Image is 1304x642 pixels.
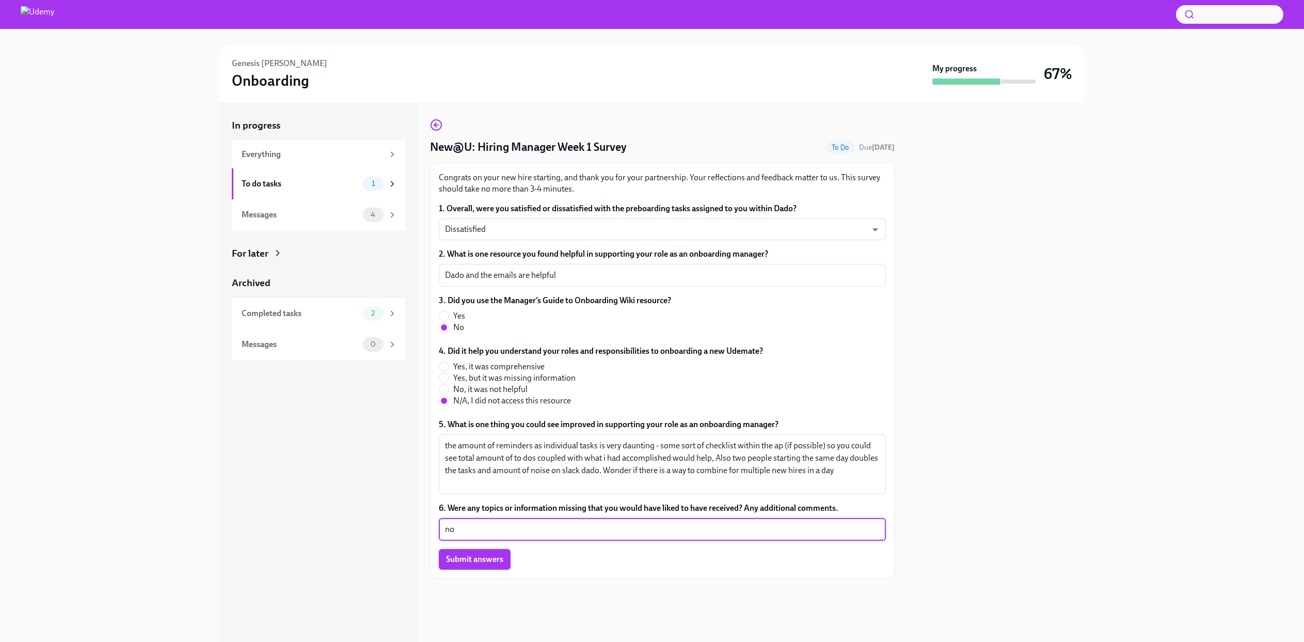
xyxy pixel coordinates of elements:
a: Messages0 [232,329,405,360]
a: Completed tasks2 [232,298,405,329]
p: Congrats on your new hire starting, and thank you for your partnership. Your reflections and feed... [439,172,886,195]
strong: My progress [932,63,977,74]
span: 2 [365,309,381,317]
span: Due [859,143,895,152]
img: Udemy [21,6,54,23]
span: 0 [364,340,382,348]
a: Archived [232,276,405,290]
label: 4. Did it help you understand your roles and responsibilities to onboarding a new Udemate? [439,346,763,357]
span: No [453,322,464,333]
div: Messages [242,339,359,350]
a: Messages4 [232,199,405,230]
span: September 16th, 2025 10:00 [859,143,895,152]
label: 3. Did you use the Manager’s Guide to Onboarding Wiki resource? [439,295,671,306]
h3: Onboarding [232,71,309,90]
h4: New@U: Hiring Manager Week 1 Survey [430,139,627,155]
span: Submit answers [446,554,503,565]
label: 1. Overall, were you satisfied or dissatisfied with the preboarding tasks assigned to you within ... [439,203,886,214]
div: Dissatisfied [439,218,886,240]
div: For later [232,247,268,260]
span: N/A, I did not access this resource [453,395,571,406]
label: 6. Were any topics or information missing that you would have liked to have received? Any additio... [439,503,886,514]
span: To Do [825,144,855,151]
textarea: no [445,523,880,536]
textarea: Dado and the emails are helpful [445,269,880,281]
span: 4 [364,211,381,218]
label: 5. What is one thing you could see improved in supporting your role as an onboarding manager? [439,419,886,430]
a: For later [232,247,405,260]
a: In progress [232,119,405,132]
span: Yes, but it was missing information [453,372,576,384]
div: To do tasks [242,178,359,190]
a: To do tasks1 [232,168,405,199]
label: 2. What is one resource you found helpful in supporting your role as an onboarding manager? [439,248,886,260]
div: Completed tasks [242,308,359,319]
span: No, it was not helpful [453,384,528,395]
a: Everything [232,140,405,168]
span: Yes, it was comprehensive [453,361,545,372]
h6: Genesis [PERSON_NAME] [232,58,327,69]
textarea: the amount of reminders as individual tasks is very daunting - some sort of checklist within the ... [445,440,880,489]
button: Submit answers [439,549,511,570]
strong: [DATE] [872,143,895,152]
h3: 67% [1044,65,1072,83]
div: Everything [242,149,384,160]
div: Messages [242,209,359,221]
span: 1 [365,180,381,187]
span: Yes [453,310,465,322]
